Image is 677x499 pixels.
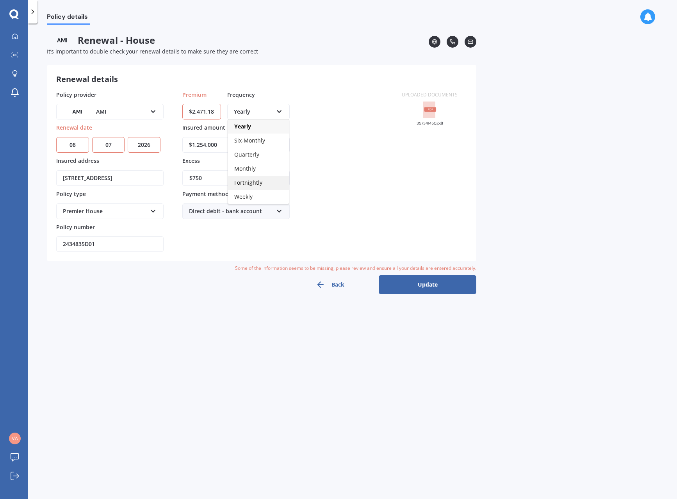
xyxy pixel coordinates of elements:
[234,179,262,186] span: Fortnightly
[234,137,265,144] span: Six-Monthly
[56,124,92,131] span: Renewal date
[182,124,225,131] span: Insured amount
[47,13,90,23] span: Policy details
[189,174,273,182] div: $750
[56,157,99,164] span: Insured address
[281,275,379,294] button: Back
[56,170,164,186] input: Enter address
[234,151,259,158] span: Quarterly
[410,121,449,125] div: 357341450.pdf
[402,91,458,98] label: Uploaded documents
[47,264,476,272] div: Some of the information seems to be missing, please review and ensure all your details are entere...
[182,104,221,119] input: Enter amount
[56,190,86,198] span: Policy type
[56,74,118,84] h3: Renewal details
[227,91,255,98] span: Frequency
[47,34,78,46] img: AMI-text-1.webp
[9,433,21,444] img: 5b8f52713320541577c054ba14eca56b
[234,107,273,116] div: Yearly
[189,207,273,216] div: Direct debit - bank account
[47,34,429,46] span: Renewal - House
[63,107,147,116] div: AMI
[379,275,476,294] button: Update
[234,165,256,172] span: Monthly
[182,137,290,153] input: Enter amount
[56,236,164,252] input: Enter policy number
[234,193,253,200] span: Weekly
[234,123,251,130] span: Yearly
[56,91,96,98] span: Policy provider
[47,48,258,55] span: It’s important to double check your renewal details to make sure they are correct
[182,91,207,98] span: Premium
[182,190,229,198] span: Payment method
[63,207,147,216] div: Premier House
[63,106,92,117] img: AMI-text-1.webp
[56,223,95,230] span: Policy number
[182,157,200,164] span: Excess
